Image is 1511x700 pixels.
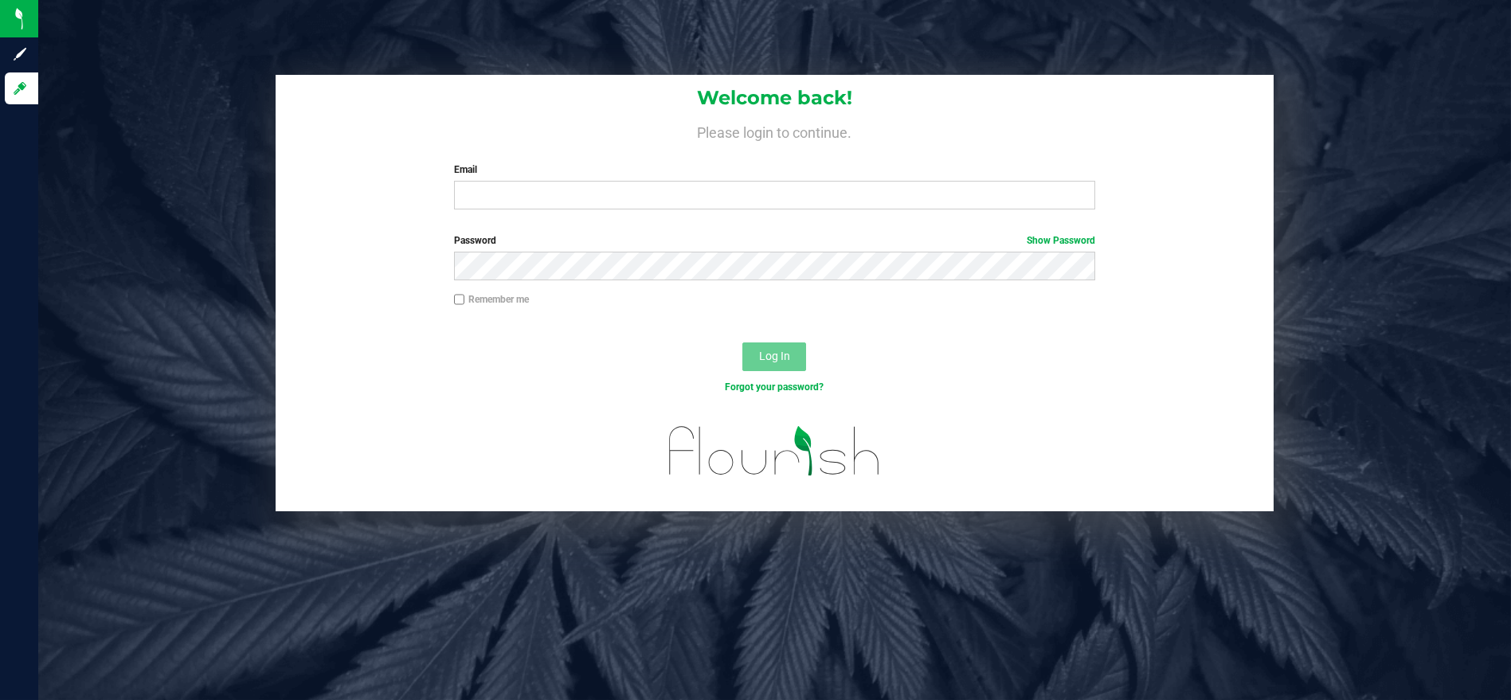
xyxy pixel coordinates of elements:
[1027,235,1095,246] a: Show Password
[12,46,28,62] inline-svg: Sign up
[454,235,496,246] span: Password
[276,121,1274,140] h4: Please login to continue.
[454,294,465,305] input: Remember me
[454,162,1095,177] label: Email
[276,88,1274,108] h1: Welcome back!
[742,342,806,371] button: Log In
[759,350,790,362] span: Log In
[725,381,824,393] a: Forgot your password?
[12,80,28,96] inline-svg: Log in
[650,411,899,491] img: flourish_logo.svg
[454,292,529,307] label: Remember me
